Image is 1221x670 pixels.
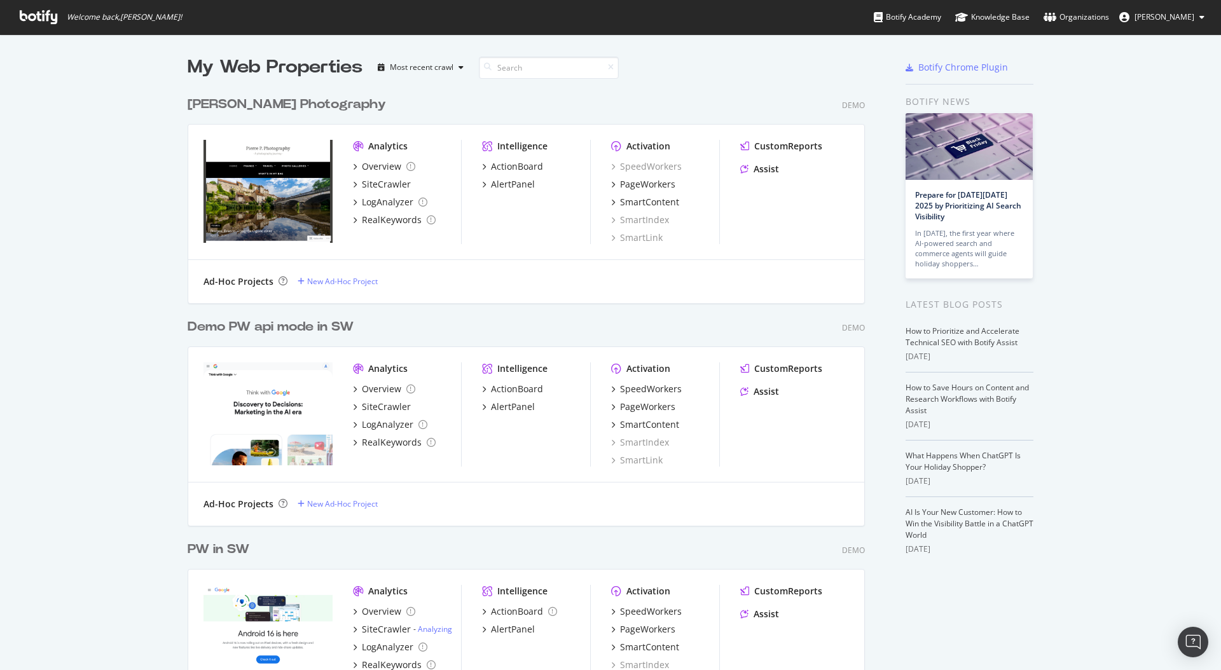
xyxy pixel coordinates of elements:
span: Welcome back, [PERSON_NAME] ! [67,12,182,22]
div: LogAnalyzer [362,641,413,653]
a: RealKeywords [353,436,436,449]
div: In [DATE], the first year where AI-powered search and commerce agents will guide holiday shoppers… [915,228,1023,269]
div: Botify Academy [874,11,941,24]
div: ActionBoard [491,383,543,395]
div: Analytics [368,362,408,375]
div: Overview [362,383,401,395]
a: AlertPanel [482,400,535,413]
span: Pierre Paqueton [1135,11,1194,22]
div: Analytics [368,585,408,598]
div: SmartLink [611,454,663,467]
div: Demo PW api mode in SW [188,318,354,336]
a: Overview [353,605,415,618]
div: [DATE] [906,475,1033,487]
a: ActionBoard [482,605,557,618]
a: Demo PW api mode in SW [188,318,359,336]
div: CustomReports [754,140,822,153]
div: - [413,624,452,634]
a: PW in SW [188,540,254,559]
a: SmartIndex [611,214,669,226]
a: [PERSON_NAME] Photography [188,95,391,114]
a: SpeedWorkers [611,383,682,395]
div: [PERSON_NAME] Photography [188,95,386,114]
a: PageWorkers [611,623,675,636]
a: SmartContent [611,418,679,431]
a: AI Is Your New Customer: How to Win the Visibility Battle in a ChatGPT World [906,507,1033,540]
div: AlertPanel [491,400,535,413]
div: Overview [362,160,401,173]
a: SiteCrawler- Analyzing [353,623,452,636]
div: AlertPanel [491,178,535,191]
div: RealKeywords [362,436,422,449]
div: Demo [842,322,865,333]
a: SmartContent [611,196,679,209]
a: LogAnalyzer [353,196,427,209]
div: AlertPanel [491,623,535,636]
a: PageWorkers [611,178,675,191]
div: Overview [362,605,401,618]
a: ActionBoard [482,160,543,173]
img: Prepare for Black Friday 2025 by Prioritizing AI Search Visibility [906,113,1033,180]
a: PageWorkers [611,400,675,413]
div: Ad-Hoc Projects [203,498,273,510]
div: SmartContent [620,196,679,209]
a: ActionBoard [482,383,543,395]
a: How to Prioritize and Accelerate Technical SEO with Botify Assist [906,325,1019,348]
div: Demo [842,545,865,556]
button: [PERSON_NAME] [1109,7,1215,27]
a: SmartLink [611,231,663,244]
div: [DATE] [906,351,1033,362]
a: New Ad-Hoc Project [298,498,378,509]
div: Activation [626,140,670,153]
div: PageWorkers [620,400,675,413]
div: Activation [626,585,670,598]
div: Intelligence [497,140,548,153]
a: RealKeywords [353,214,436,226]
div: Intelligence [497,585,548,598]
a: Overview [353,383,415,395]
div: Intelligence [497,362,548,375]
a: CustomReports [740,140,822,153]
div: CustomReports [754,585,822,598]
div: SpeedWorkers [620,605,682,618]
div: Assist [754,385,779,398]
div: Organizations [1044,11,1109,24]
a: SpeedWorkers [611,605,682,618]
a: SiteCrawler [353,400,411,413]
div: SpeedWorkers [611,160,682,173]
a: Botify Chrome Plugin [906,61,1008,74]
div: SmartContent [620,641,679,653]
div: SiteCrawler [362,400,411,413]
div: Assist [754,163,779,175]
img: Demo PW api mode in SW [203,362,333,465]
div: My Web Properties [188,55,362,80]
div: Knowledge Base [955,11,1030,24]
a: SiteCrawler [353,178,411,191]
div: RealKeywords [362,214,422,226]
div: Open Intercom Messenger [1178,627,1208,657]
div: [DATE] [906,419,1033,430]
div: ActionBoard [491,160,543,173]
div: SpeedWorkers [620,383,682,395]
div: PageWorkers [620,623,675,636]
div: Demo [842,100,865,111]
a: CustomReports [740,585,822,598]
div: Ad-Hoc Projects [203,275,273,288]
a: What Happens When ChatGPT Is Your Holiday Shopper? [906,450,1021,472]
button: Most recent crawl [373,57,469,78]
a: How to Save Hours on Content and Research Workflows with Botify Assist [906,382,1029,416]
a: Overview [353,160,415,173]
div: Latest Blog Posts [906,297,1033,311]
div: [DATE] [906,544,1033,555]
a: CustomReports [740,362,822,375]
a: SmartIndex [611,436,669,449]
a: LogAnalyzer [353,418,427,431]
div: PW in SW [188,540,249,559]
a: Assist [740,608,779,620]
div: ActionBoard [491,605,543,618]
div: SiteCrawler [362,623,411,636]
a: AlertPanel [482,623,535,636]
